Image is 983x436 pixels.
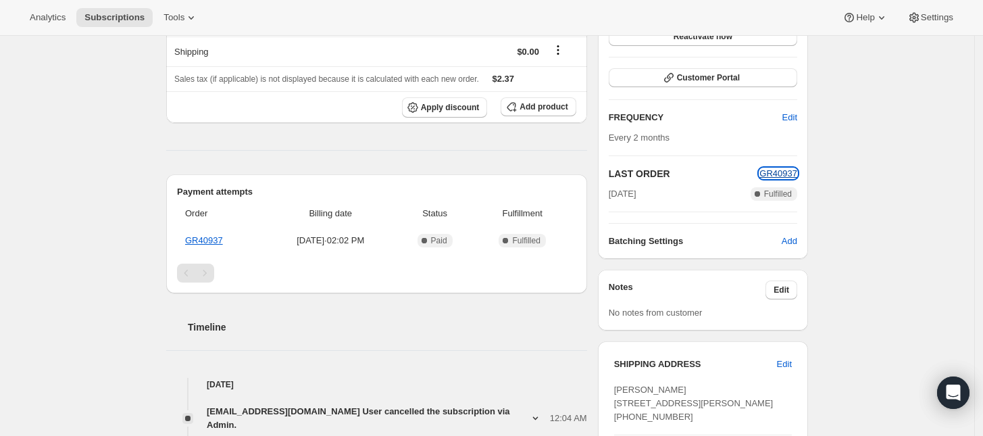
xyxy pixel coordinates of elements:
[609,281,766,299] h3: Notes
[609,187,636,201] span: [DATE]
[155,8,206,27] button: Tools
[774,107,805,128] button: Edit
[550,412,587,425] span: 12:04 AM
[609,167,760,180] h2: LAST ORDER
[268,234,393,247] span: [DATE] · 02:02 PM
[431,235,447,246] span: Paid
[609,27,797,46] button: Reactivate now
[402,97,488,118] button: Apply discount
[84,12,145,23] span: Subscriptions
[520,101,568,112] span: Add product
[166,378,587,391] h4: [DATE]
[188,320,587,334] h2: Timeline
[22,8,74,27] button: Analytics
[517,47,539,57] span: $0.00
[856,12,874,23] span: Help
[493,74,515,84] span: $2.37
[166,37,370,66] th: Shipping
[501,97,576,116] button: Add product
[677,72,740,83] span: Customer Portal
[782,111,797,124] span: Edit
[177,199,264,228] th: Order
[76,8,153,27] button: Subscriptions
[921,12,953,23] span: Settings
[30,12,66,23] span: Analytics
[401,207,469,220] span: Status
[764,189,792,199] span: Fulfilled
[614,358,777,371] h3: SHIPPING ADDRESS
[185,235,223,245] a: GR40937
[899,8,961,27] button: Settings
[609,235,782,248] h6: Batching Settings
[207,405,542,432] button: [EMAIL_ADDRESS][DOMAIN_NAME] User cancelled the subscription via Admin.
[614,385,774,422] span: [PERSON_NAME] [STREET_ADDRESS][PERSON_NAME] [PHONE_NUMBER]
[774,285,789,295] span: Edit
[609,132,670,143] span: Every 2 months
[834,8,896,27] button: Help
[609,308,703,318] span: No notes from customer
[163,12,184,23] span: Tools
[174,74,479,84] span: Sales tax (if applicable) is not displayed because it is calculated with each new order.
[769,354,800,375] button: Edit
[477,207,568,220] span: Fulfillment
[774,231,805,252] button: Add
[177,185,576,199] h2: Payment attempts
[609,111,782,124] h2: FREQUENCY
[421,102,480,113] span: Apply discount
[759,167,797,180] button: GR40937
[177,264,576,283] nav: Pagination
[547,43,569,57] button: Shipping actions
[674,31,732,42] span: Reactivate now
[512,235,540,246] span: Fulfilled
[782,235,797,248] span: Add
[609,68,797,87] button: Customer Portal
[937,377,969,409] div: Open Intercom Messenger
[207,405,529,432] span: [EMAIL_ADDRESS][DOMAIN_NAME] User cancelled the subscription via Admin.
[765,281,797,299] button: Edit
[777,358,792,371] span: Edit
[268,207,393,220] span: Billing date
[759,168,797,178] a: GR40937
